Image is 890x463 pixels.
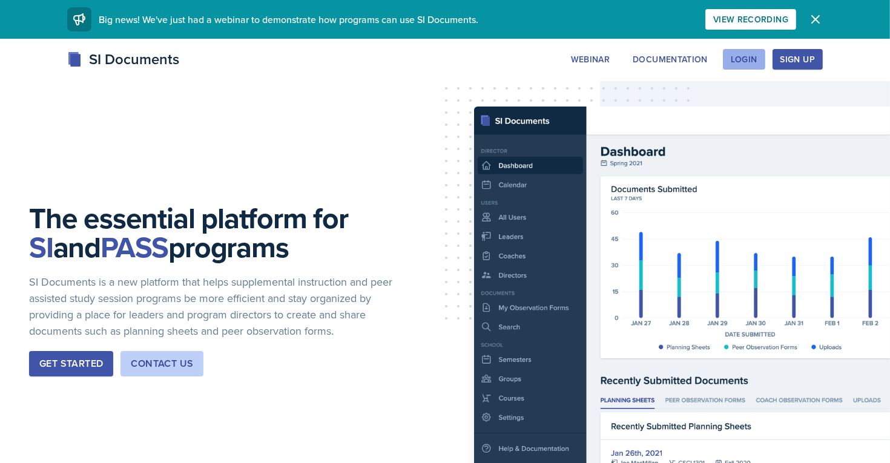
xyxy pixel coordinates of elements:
div: Login [731,54,757,64]
button: Get Started [29,351,113,376]
div: Sign Up [780,54,815,64]
div: SI Documents [67,48,179,70]
div: View Recording [713,15,788,24]
div: Documentation [633,54,708,64]
div: Webinar [571,54,610,64]
button: View Recording [705,9,796,30]
span: Big news! We've just had a webinar to demonstrate how programs can use SI Documents. [99,13,478,26]
div: Contact Us [131,356,193,371]
button: Webinar [563,49,618,70]
button: Sign Up [773,49,823,70]
button: Contact Us [120,351,203,376]
div: Get Started [39,356,103,371]
button: Documentation [625,49,716,70]
button: Login [723,49,765,70]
